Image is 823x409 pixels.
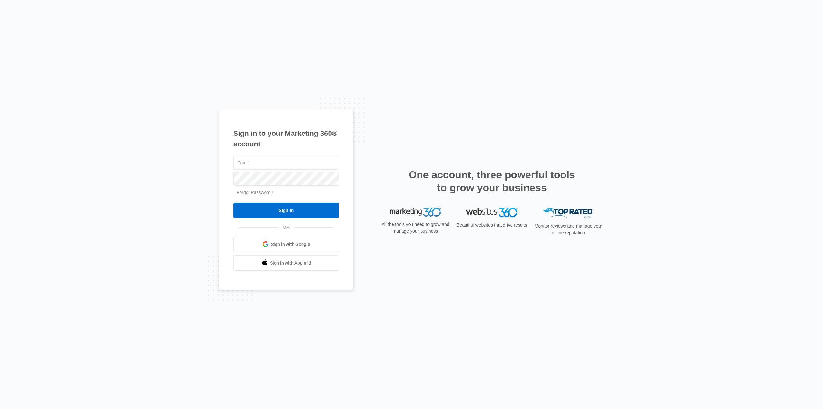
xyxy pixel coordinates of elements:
[233,237,339,252] a: Sign in with Google
[233,128,339,149] h1: Sign in to your Marketing 360® account
[379,221,451,235] p: All the tools you need to grow and manage your business
[390,208,441,217] img: Marketing 360
[466,208,518,217] img: Websites 360
[271,241,310,248] span: Sign in with Google
[233,203,339,218] input: Sign In
[270,260,311,266] span: Sign in with Apple Id
[233,156,339,170] input: Email
[278,224,294,231] span: OR
[543,208,594,218] img: Top Rated Local
[407,168,577,194] h2: One account, three powerful tools to grow your business
[456,222,528,228] p: Beautiful websites that drive results
[233,255,339,271] a: Sign in with Apple Id
[532,223,604,236] p: Monitor reviews and manage your online reputation
[237,190,273,195] a: Forgot Password?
